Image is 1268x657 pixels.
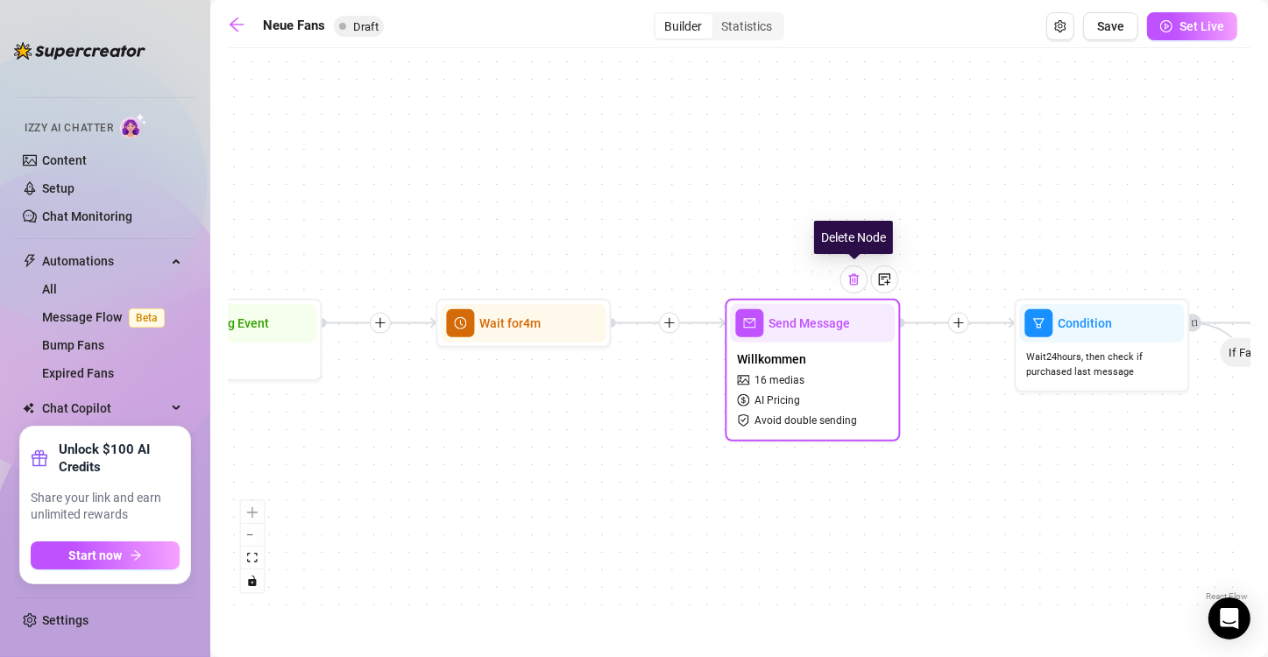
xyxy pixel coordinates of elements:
span: thunderbolt [23,254,37,268]
a: Settings [42,613,89,627]
a: All [42,282,57,296]
a: arrow-left [228,16,254,37]
a: Bump Fans [42,338,104,352]
span: gift [31,449,48,467]
a: Expired Fans [42,366,114,380]
span: plus [953,317,965,329]
span: plus [663,317,676,329]
span: Chat Copilot [42,394,166,422]
strong: Unlock $100 AI Credits [59,441,180,476]
div: segmented control [654,12,784,40]
span: play-circle [1160,20,1172,32]
span: Condition [1058,314,1112,333]
span: picture [737,374,752,386]
span: Set Live [1179,19,1224,33]
a: Setup [42,181,74,195]
span: Draft [353,20,379,33]
div: clock-circleWait for4m [436,299,611,348]
div: Open Intercom Messenger [1208,597,1250,639]
span: clock-circle [446,309,474,337]
span: Send Message [769,314,850,333]
div: Statistics [712,14,783,39]
a: Chat Monitoring [42,209,132,223]
div: React Flow controls [241,501,264,592]
img: Chat Copilot [23,402,34,414]
span: Start now [69,548,123,562]
span: safety-certificate [737,414,752,427]
span: Beta [129,308,165,328]
span: retweet [1187,319,1199,327]
span: setting [1054,20,1066,32]
span: Wait for 4m [479,314,541,333]
a: Message FlowBeta [42,310,172,324]
span: Save [1097,19,1124,33]
div: Delete Node [814,221,893,254]
button: zoom out [241,524,264,547]
div: filterConditionWait24hours, then check if purchased last message [1014,299,1189,392]
a: Content [42,153,87,167]
button: Start nowarrow-right [31,541,180,569]
div: TrashSticky NotemailSend MessageWillkommenpicture16 mediasdollarAI Pricingsafety-certificateAvoid... [725,299,900,442]
span: Izzy AI Chatter [25,120,113,137]
span: Share your link and earn unlimited rewards [31,490,180,524]
span: mail [735,309,763,337]
button: Open Exit Rules [1046,12,1074,40]
span: arrow-right [130,549,142,562]
a: React Flow attribution [1206,591,1248,601]
strong: Neue Fans [263,18,325,33]
span: Wait 24 hours, then check if purchased last message [1026,350,1177,380]
span: filter [1024,309,1052,337]
span: 16 medias [754,372,804,389]
span: Willkommen [737,350,806,369]
img: Sticky Note [877,272,891,286]
div: play-circleStarting Event [146,299,322,381]
button: Set Live [1147,12,1237,40]
span: dollar [737,394,752,406]
img: logo-BBDzfeDw.svg [14,42,145,60]
img: AI Chatter [120,113,147,138]
button: toggle interactivity [241,569,264,592]
img: Trash [847,272,861,286]
span: AI Pricing [754,392,800,409]
button: Save Flow [1083,12,1138,40]
div: Builder [655,14,712,39]
span: Avoid double sending [754,413,857,429]
span: Automations [42,247,166,275]
span: plus [374,317,386,329]
span: arrow-left [228,16,245,33]
span: Starting Event [190,314,269,333]
button: fit view [241,547,264,569]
